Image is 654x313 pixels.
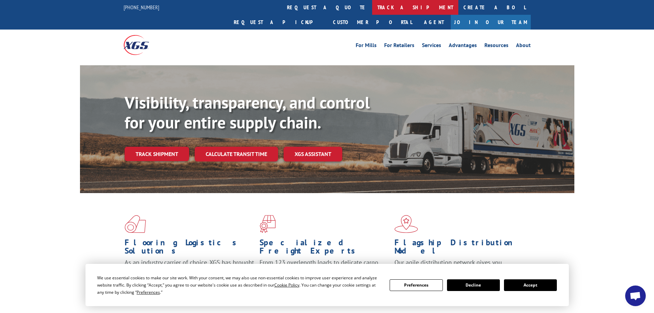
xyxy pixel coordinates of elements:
[484,43,508,50] a: Resources
[394,258,521,275] span: Our agile distribution network gives you nationwide inventory management on demand.
[195,147,278,161] a: Calculate transit time
[229,15,328,30] a: Request a pickup
[274,282,299,288] span: Cookie Policy
[97,274,381,296] div: We use essential cookies to make our site work. With your consent, we may also use non-essential ...
[417,15,451,30] a: Agent
[449,43,477,50] a: Advantages
[451,15,531,30] a: Join Our Team
[328,15,417,30] a: Customer Portal
[390,279,443,291] button: Preferences
[125,147,189,161] a: Track shipment
[422,43,441,50] a: Services
[125,238,254,258] h1: Flooring Logistics Solutions
[137,289,160,295] span: Preferences
[394,238,524,258] h1: Flagship Distribution Model
[260,258,389,289] p: From 123 overlength loads to delicate cargo, our experienced staff knows the best way to move you...
[284,147,342,161] a: XGS ASSISTANT
[625,286,646,306] div: Open chat
[384,43,414,50] a: For Retailers
[125,258,254,283] span: As an industry carrier of choice, XGS has brought innovation and dedication to flooring logistics...
[124,4,159,11] a: [PHONE_NUMBER]
[85,264,569,306] div: Cookie Consent Prompt
[516,43,531,50] a: About
[504,279,557,291] button: Accept
[260,215,276,233] img: xgs-icon-focused-on-flooring-red
[447,279,500,291] button: Decline
[125,92,370,133] b: Visibility, transparency, and control for your entire supply chain.
[125,215,146,233] img: xgs-icon-total-supply-chain-intelligence-red
[356,43,377,50] a: For Mills
[260,238,389,258] h1: Specialized Freight Experts
[394,215,418,233] img: xgs-icon-flagship-distribution-model-red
